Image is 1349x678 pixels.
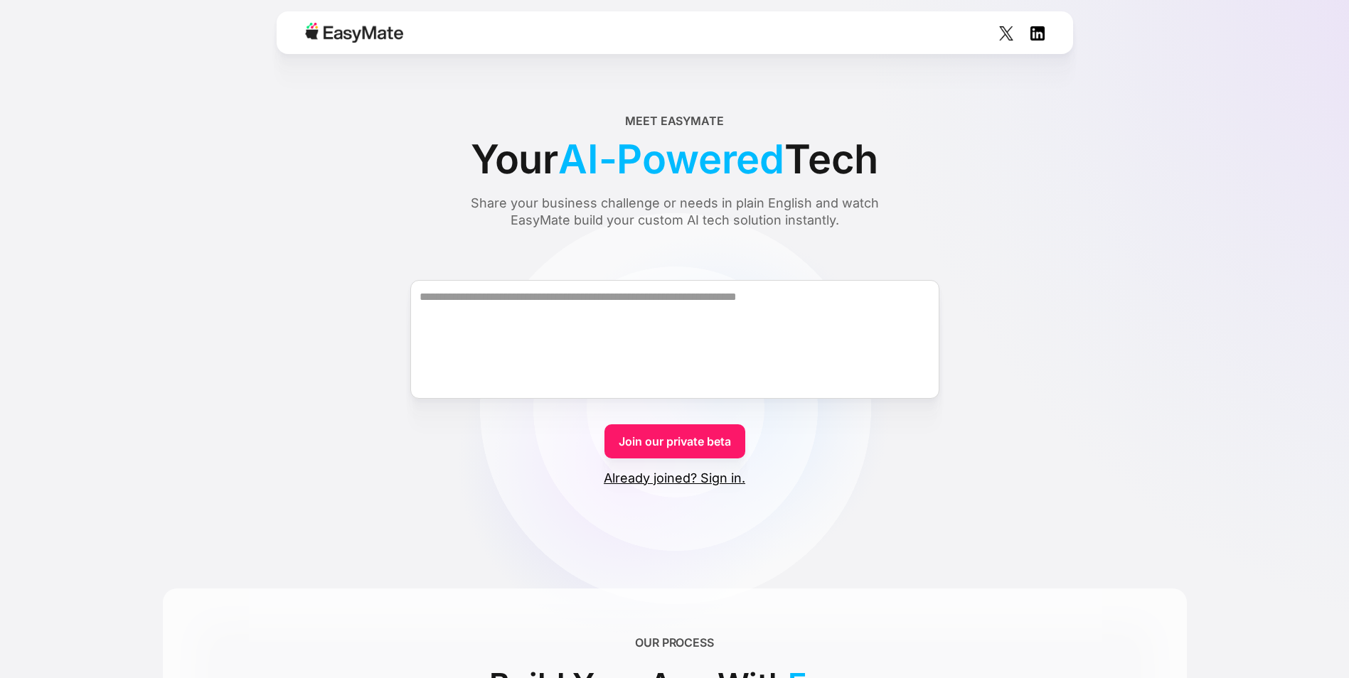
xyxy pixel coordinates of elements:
[604,424,745,458] a: Join our private beta
[444,195,906,229] div: Share your business challenge or needs in plain English and watch EasyMate build your custom AI t...
[163,254,1187,487] form: Form
[1030,26,1045,41] img: Social Icon
[558,129,784,189] span: AI-Powered
[999,26,1013,41] img: Social Icon
[305,23,403,43] img: Easymate logo
[625,112,724,129] div: Meet EasyMate
[784,129,878,189] span: Tech
[471,129,878,189] div: Your
[635,634,714,651] div: OUR PROCESS
[604,470,745,487] a: Already joined? Sign in.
